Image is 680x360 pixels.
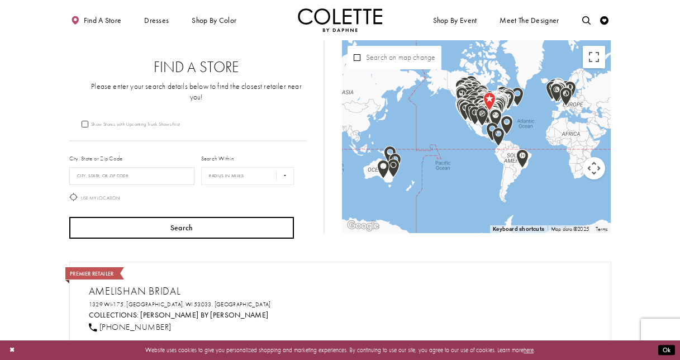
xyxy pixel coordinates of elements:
a: Find a store [69,8,123,32]
button: Toggle fullscreen view [583,46,605,68]
a: Toggle search [580,8,593,32]
span: Meet the designer [500,16,559,25]
a: Terms (opens in new tab) [596,225,608,233]
span: Find a store [84,16,122,25]
span: Shop By Event [433,16,477,25]
a: Check Wishlist [598,8,611,32]
button: Submit Dialog [658,345,675,356]
div: Map with store locations [342,40,611,233]
button: Map camera controls [583,157,605,179]
button: Close Dialog [5,343,19,358]
a: Visit Colette by Daphne page - Opens in new tab [140,310,268,320]
a: Meet the designer [498,8,562,32]
a: Opens in new tab [89,301,271,308]
span: [PHONE_NUMBER] [99,321,172,333]
span: Collections: [89,310,139,320]
span: Shop by color [192,16,236,25]
span: Dresses [142,8,171,32]
h2: Find a Store [86,59,307,75]
p: Website uses cookies to give you personalized shopping and marketing experiences. By continuing t... [61,344,619,356]
span: Premier Retailer [70,270,113,277]
p: Please enter your search details below to find the closest retailer near you! [86,82,307,103]
button: Keyboard shortcuts [493,225,544,233]
label: Search Within [201,154,234,163]
button: Search [69,217,294,239]
a: Open this area in Google Maps (opens a new window) [345,219,382,233]
span: Shop By Event [431,8,479,32]
span: Dresses [144,16,169,25]
h2: Amelishan Bridal [89,285,600,298]
span: Shop by color [190,8,239,32]
input: City, State, or ZIP Code [69,167,195,185]
img: Colette by Daphne [298,8,383,32]
a: Visit Home Page [298,8,383,32]
img: Google [345,219,382,233]
select: Radius In Miles [201,167,294,185]
a: here [524,346,534,354]
a: [PHONE_NUMBER] [89,321,172,333]
span: Map data ©2025 [551,225,589,233]
label: City, State or Zip Code [69,154,123,163]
